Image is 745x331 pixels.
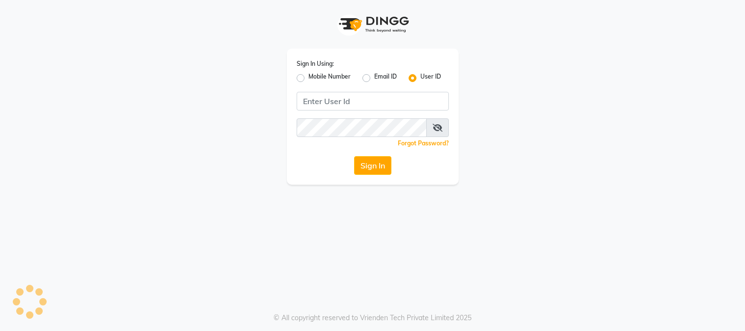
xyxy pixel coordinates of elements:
[297,59,334,68] label: Sign In Using:
[354,156,391,175] button: Sign In
[297,118,427,137] input: Username
[333,10,412,39] img: logo1.svg
[398,139,449,147] a: Forgot Password?
[374,72,397,84] label: Email ID
[308,72,351,84] label: Mobile Number
[420,72,441,84] label: User ID
[297,92,449,110] input: Username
